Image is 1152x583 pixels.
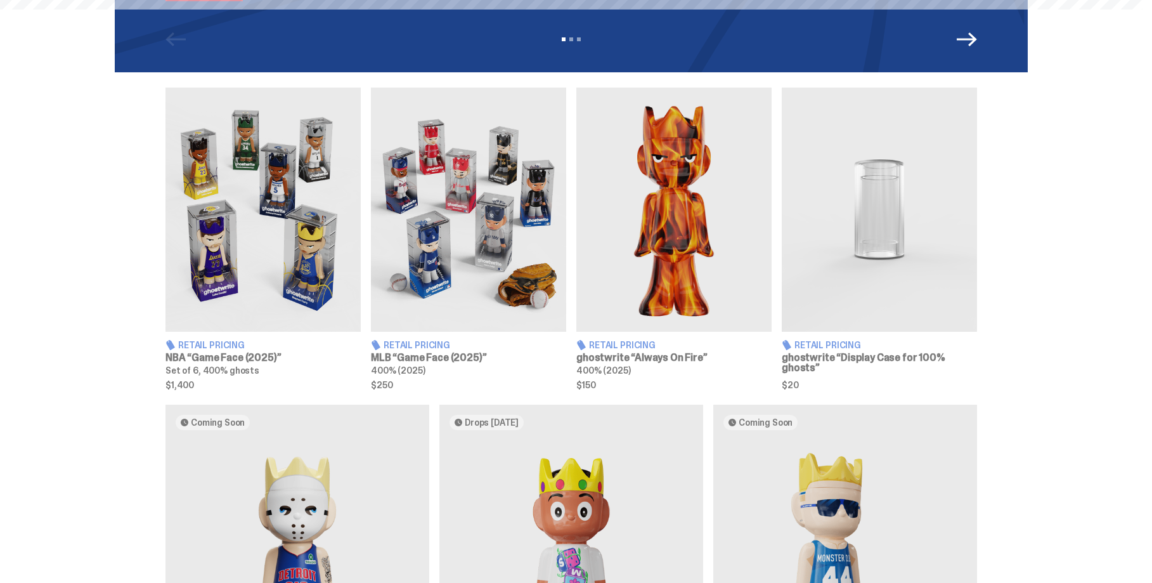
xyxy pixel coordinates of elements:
h3: MLB “Game Face (2025)” [371,353,566,363]
button: View slide 3 [577,37,581,41]
span: 400% (2025) [576,365,630,376]
button: View slide 2 [569,37,573,41]
span: Retail Pricing [384,341,450,350]
a: Always On Fire Retail Pricing [576,88,772,390]
img: Game Face (2025) [165,88,361,332]
img: Always On Fire [576,88,772,332]
span: 400% (2025) [371,365,425,376]
span: Retail Pricing [178,341,245,350]
span: Retail Pricing [794,341,861,350]
a: Game Face (2025) Retail Pricing [165,88,361,390]
h3: ghostwrite “Always On Fire” [576,353,772,363]
span: Coming Soon [739,417,793,428]
button: Next [957,29,977,49]
img: Game Face (2025) [371,88,566,332]
h3: NBA “Game Face (2025)” [165,353,361,363]
span: $250 [371,381,566,390]
a: Game Face (2025) Retail Pricing [371,88,566,390]
span: Set of 6, 400% ghosts [165,365,259,376]
span: $20 [782,381,977,390]
button: View slide 1 [562,37,566,41]
a: Display Case for 100% ghosts Retail Pricing [782,88,977,390]
h3: ghostwrite “Display Case for 100% ghosts” [782,353,977,373]
span: $1,400 [165,381,361,390]
img: Display Case for 100% ghosts [782,88,977,332]
span: Coming Soon [191,417,245,428]
span: $150 [576,381,772,390]
span: Drops [DATE] [465,417,519,428]
span: Retail Pricing [589,341,656,350]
